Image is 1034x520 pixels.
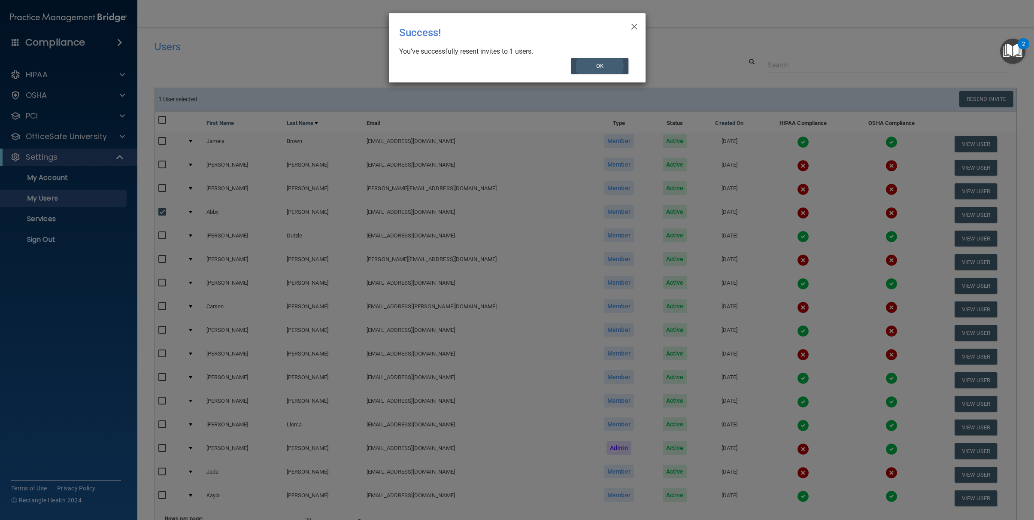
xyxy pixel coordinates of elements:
span: × [631,17,638,34]
div: 2 [1022,44,1025,55]
iframe: Drift Widget Chat Controller [885,459,1024,493]
button: Open Resource Center, 2 new notifications [1000,39,1025,64]
div: You’ve successfully resent invites to 1 users. [399,47,628,56]
button: OK [571,58,628,74]
div: Success! [399,20,600,45]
